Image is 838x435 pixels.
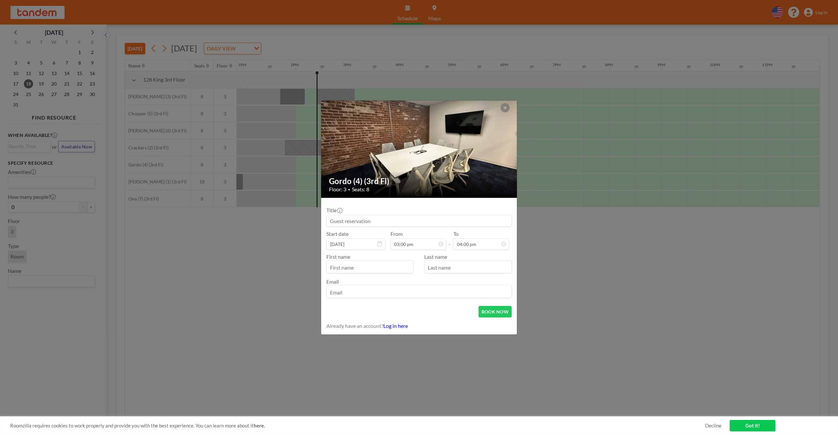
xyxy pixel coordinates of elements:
label: First name [326,254,350,260]
span: Seats: 8 [352,186,369,193]
a: here. [254,423,265,428]
a: Decline [705,423,721,429]
label: Email [326,278,339,285]
label: Start date [326,231,349,237]
span: - [449,233,451,247]
label: From [391,231,403,237]
label: Title [326,207,342,214]
span: Roomzilla requires cookies to work properly and provide you with the best experience. You can lea... [10,423,705,429]
a: Log in here [383,323,408,329]
span: Floor: 3 [329,186,346,193]
input: Email [327,287,511,298]
label: To [453,231,459,237]
span: • [348,187,350,192]
input: Guest reservation [327,215,511,226]
input: First name [327,262,413,273]
button: BOOK NOW [479,306,512,317]
input: Last name [425,262,511,273]
label: Last name [424,254,447,260]
h2: Gordo (4) (3rd Fl) [329,176,510,186]
a: Got it! [730,420,775,431]
span: Already have an account? [326,323,383,329]
img: 537.jpg [321,75,518,223]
